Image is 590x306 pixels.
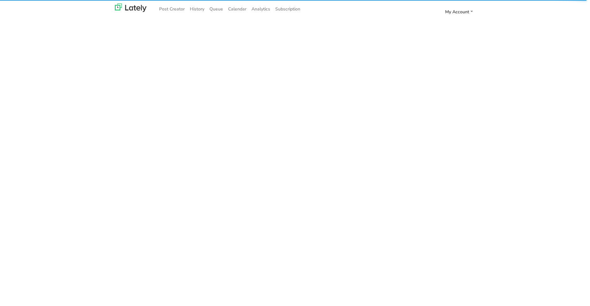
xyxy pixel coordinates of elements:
[273,4,303,14] a: Subscription
[115,3,146,12] img: lately_logo_nav.700ca2e7.jpg
[445,9,469,15] span: My Account
[157,4,187,14] a: Post Creator
[207,4,226,14] a: Queue
[187,4,207,14] a: History
[249,4,273,14] a: Analytics
[228,6,246,12] span: Calendar
[443,7,475,17] a: My Account
[226,4,249,14] a: Calendar
[550,287,584,303] iframe: Opens a widget where you can find more information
